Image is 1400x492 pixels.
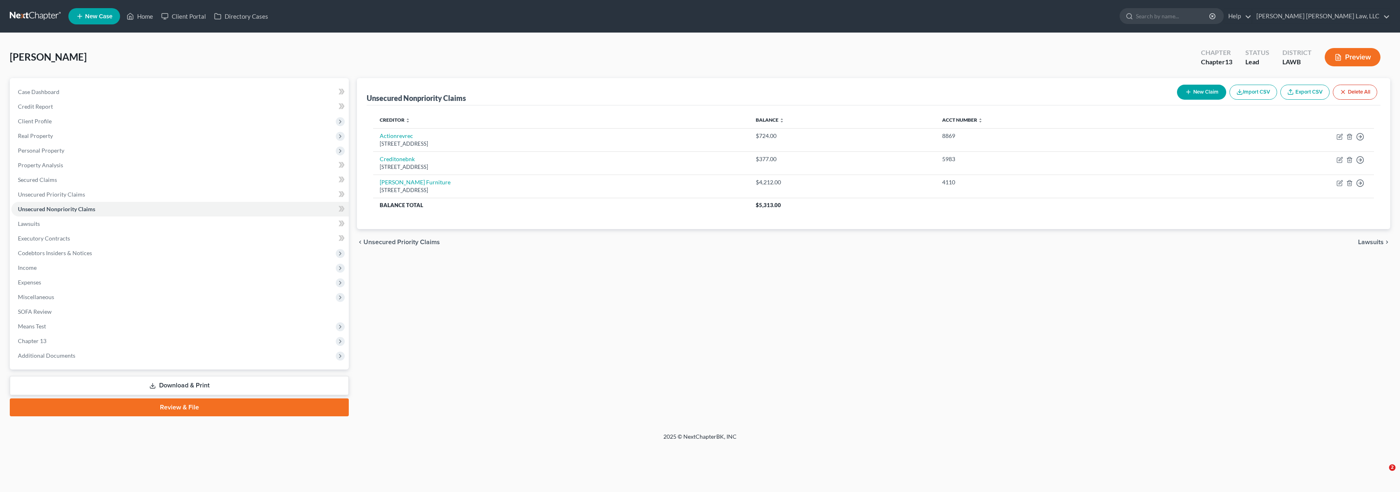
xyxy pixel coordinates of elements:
button: Delete All [1333,85,1377,100]
a: Directory Cases [210,9,272,24]
div: $377.00 [756,155,929,163]
span: Miscellaneous [18,293,54,300]
span: SOFA Review [18,308,52,315]
a: Creditonebnk [380,155,415,162]
a: Balance unfold_more [756,117,784,123]
a: Actionrevrec [380,132,413,139]
a: Lawsuits [11,216,349,231]
span: Executory Contracts [18,235,70,242]
span: Unsecured Priority Claims [18,191,85,198]
div: 2025 © NextChapterBK, INC [468,433,932,447]
span: Income [18,264,37,271]
button: Import CSV [1229,85,1277,100]
a: Home [122,9,157,24]
span: Means Test [18,323,46,330]
span: Credit Report [18,103,53,110]
span: New Case [85,13,112,20]
i: chevron_right [1384,239,1390,245]
div: $724.00 [756,132,929,140]
span: Personal Property [18,147,64,154]
div: [STREET_ADDRESS] [380,163,743,171]
div: Lead [1245,57,1269,67]
span: Real Property [18,132,53,139]
a: Export CSV [1280,85,1330,100]
a: Unsecured Nonpriority Claims [11,202,349,216]
div: 8869 [942,132,1170,140]
span: Unsecured Nonpriority Claims [18,206,95,212]
span: Expenses [18,279,41,286]
a: Property Analysis [11,158,349,173]
i: chevron_left [357,239,363,245]
a: Secured Claims [11,173,349,187]
button: Lawsuits chevron_right [1358,239,1390,245]
a: [PERSON_NAME] Furniture [380,179,451,186]
i: unfold_more [779,118,784,123]
i: unfold_more [405,118,410,123]
iframe: Intercom live chat [1372,464,1392,484]
span: 13 [1225,58,1232,66]
span: Secured Claims [18,176,57,183]
div: Unsecured Nonpriority Claims [367,93,466,103]
button: chevron_left Unsecured Priority Claims [357,239,440,245]
a: Client Portal [157,9,210,24]
div: $4,212.00 [756,178,929,186]
div: [STREET_ADDRESS] [380,186,743,194]
a: Acct Number unfold_more [942,117,983,123]
th: Balance Total [373,198,749,212]
i: unfold_more [978,118,983,123]
button: Preview [1325,48,1380,66]
div: [STREET_ADDRESS] [380,140,743,148]
span: Lawsuits [1358,239,1384,245]
a: Case Dashboard [11,85,349,99]
a: Unsecured Priority Claims [11,187,349,202]
span: Case Dashboard [18,88,59,95]
input: Search by name... [1136,9,1210,24]
span: $5,313.00 [756,202,781,208]
div: District [1282,48,1312,57]
div: Chapter [1201,57,1232,67]
a: [PERSON_NAME] [PERSON_NAME] Law, LLC [1252,9,1390,24]
a: Download & Print [10,376,349,395]
span: Unsecured Priority Claims [363,239,440,245]
div: LAWB [1282,57,1312,67]
span: Codebtors Insiders & Notices [18,249,92,256]
span: Lawsuits [18,220,40,227]
div: Chapter [1201,48,1232,57]
span: Property Analysis [18,162,63,168]
span: Chapter 13 [18,337,46,344]
span: Additional Documents [18,352,75,359]
a: Creditor unfold_more [380,117,410,123]
div: 4110 [942,178,1170,186]
div: 5983 [942,155,1170,163]
a: Review & File [10,398,349,416]
span: 2 [1389,464,1396,471]
button: New Claim [1177,85,1226,100]
span: [PERSON_NAME] [10,51,87,63]
div: Status [1245,48,1269,57]
a: Help [1224,9,1251,24]
span: Client Profile [18,118,52,125]
a: Credit Report [11,99,349,114]
a: Executory Contracts [11,231,349,246]
a: SOFA Review [11,304,349,319]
